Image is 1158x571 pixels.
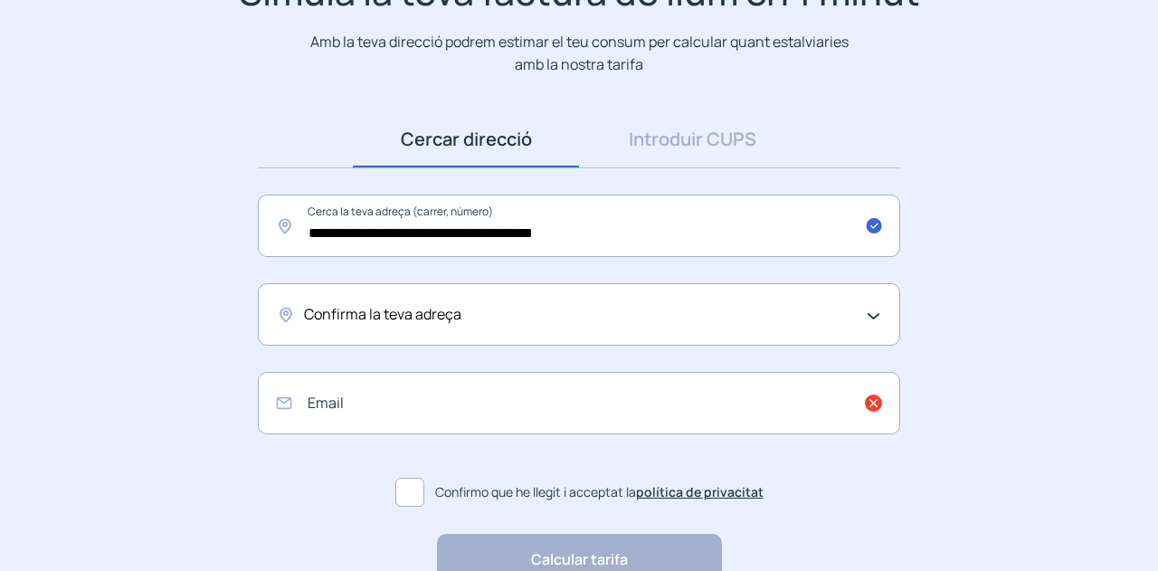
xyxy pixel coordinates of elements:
[304,303,461,327] span: Confirma la teva adreça
[636,483,764,500] a: política de privacitat
[353,111,579,167] a: Cercar direcció
[307,31,852,75] p: Amb la teva direcció podrem estimar el teu consum per calcular quant estalviaries amb la nostra t...
[435,482,764,502] span: Confirmo que he llegit i acceptat la
[579,111,805,167] a: Introduir CUPS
